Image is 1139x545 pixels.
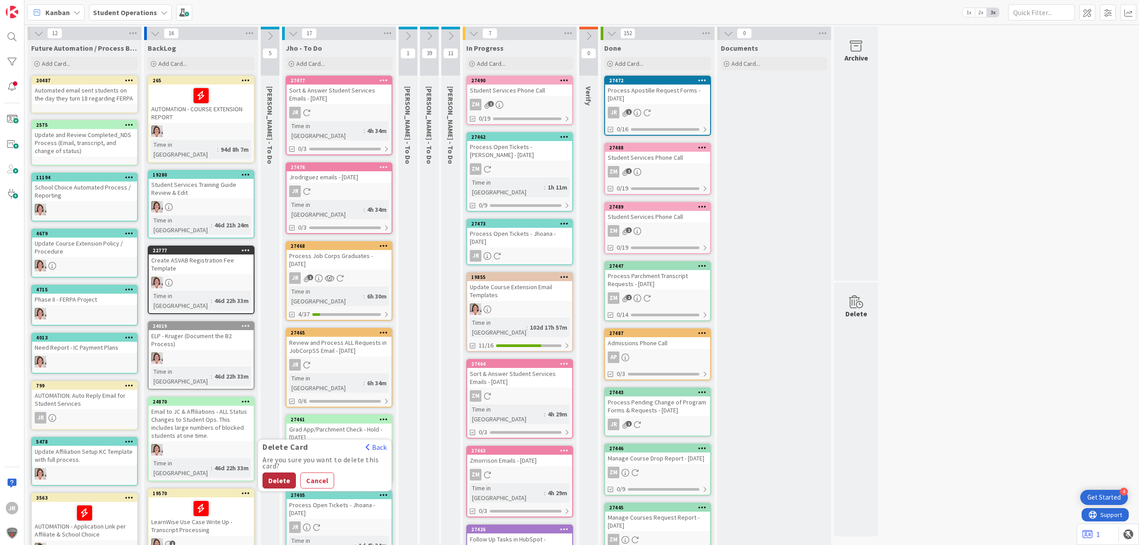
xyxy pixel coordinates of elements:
[471,274,572,280] div: 19855
[258,443,313,452] span: Delete Card
[149,201,254,213] div: EW
[149,398,254,441] div: 24870Email to JC & Affiliations - ALL Status Changes to Student Ops. This includes large numbers ...
[545,409,569,419] div: 4h 29m
[609,330,710,336] div: 27487
[605,337,710,349] div: Admissions Phone Call
[467,133,572,141] div: 27462
[605,262,710,270] div: 27447
[604,76,711,136] a: 27472Process Apostille Request Forms - [DATE]JR0/16
[32,77,137,85] div: 20487
[32,174,137,182] div: 11194
[298,310,310,319] span: 4/37
[617,184,628,193] span: 0/19
[212,371,251,381] div: 46d 22h 33m
[263,472,296,488] button: Delete
[212,463,251,473] div: 46d 22h 33m
[149,330,254,350] div: ELP - Kruger (Document the B2 Process)
[32,356,137,367] div: EW
[289,373,364,393] div: Time in [GEOGRAPHIC_DATA]
[286,162,392,234] a: 27476Jrodriguez emails - [DATE]JRTime in [GEOGRAPHIC_DATA]:4h 34m0/3
[149,322,254,330] div: 24019
[32,230,137,257] div: 4679Update Course Extension Policy / Procedure
[32,121,137,157] div: 2575Update and Review Completed_NDS Process (Email, transcript, and change of status)
[467,99,572,110] div: ZM
[608,351,619,363] div: AP
[149,254,254,274] div: Create ASVAB Registration Fee Template
[467,281,572,301] div: Update Course Extension Email Templates
[470,178,544,197] div: Time in [GEOGRAPHIC_DATA]
[149,77,254,123] div: 265AUTOMATION - COURSE EXTENSION REPORT
[609,389,710,396] div: 27443
[149,246,254,274] div: 22777Create ASVAB Registration Fee Template
[149,398,254,406] div: 24870
[467,447,572,455] div: 27463
[605,292,710,304] div: ZM
[149,179,254,198] div: Student Services Training Guide Review & Edit
[263,456,387,469] div: Are you sure you want to delete this card?
[148,170,254,238] a: 19280Student Services Training Guide Review & EditEWTime in [GEOGRAPHIC_DATA]:46d 21h 24m
[149,277,254,288] div: EW
[479,201,487,210] span: 0/9
[626,227,632,233] span: 1
[151,352,163,364] img: EW
[617,369,625,379] span: 0/3
[35,204,46,215] img: EW
[32,121,137,129] div: 2575
[470,303,481,315] img: EW
[609,263,710,269] div: 27447
[149,322,254,350] div: 24019ELP - Kruger (Document the B2 Process)
[300,472,334,488] button: Cancel
[149,246,254,254] div: 22777
[466,219,573,265] a: 27473Process Open Tickets - Jhoana - [DATE]JR
[35,308,46,319] img: EW
[467,250,572,262] div: JR
[287,250,392,270] div: Process Job Corps Graduates - [DATE]
[604,328,711,380] a: 27487Admissions Phone CallAP0/3
[287,163,392,171] div: 27476
[286,415,392,483] a: 27461Grad App/Parchment Check - Hold - [DATE]JRTime in [GEOGRAPHIC_DATA]:6h 34m
[467,273,572,281] div: 19855
[471,361,572,367] div: 27464
[605,388,710,396] div: 27443
[609,204,710,210] div: 27489
[605,351,710,363] div: AP
[470,99,481,110] div: ZM
[289,272,301,284] div: JR
[617,125,628,134] span: 0/16
[604,444,711,496] a: 27446Manage Course Drop Report - [DATE]ZM0/9
[35,468,46,480] img: EW
[32,182,137,201] div: School Choice Automated Process / Reporting
[32,342,137,353] div: Need Report - IC Payment Plans
[217,145,218,154] span: :
[605,452,710,464] div: Manage Course Drop Report - [DATE]
[149,77,254,85] div: 265
[287,491,392,519] div: 27405Delete CardBackAre you sure you want to delete this card?DeleteCancelProcess Open Tickets - ...
[289,359,301,371] div: JR
[604,202,711,254] a: 27489Student Services Phone CallZM0/19
[608,419,619,430] div: JR
[466,76,573,125] a: 27490Student Services Phone CallZM0/19
[6,6,18,18] img: Visit kanbanzone.com
[467,220,572,228] div: 27473
[287,329,392,337] div: 27465
[149,171,254,179] div: 19280
[286,328,392,408] a: 27465Review and Process ALL Requests in JobCorpSS Email - [DATE]JRTime in [GEOGRAPHIC_DATA]:6h 34...
[544,488,545,498] span: :
[31,437,138,486] a: 5478Update Affiliation Setup KC Template with full process.EW
[151,458,211,478] div: Time in [GEOGRAPHIC_DATA]
[471,221,572,227] div: 27473
[211,463,212,473] span: :
[365,442,387,452] button: Back
[467,360,572,368] div: 27464
[617,310,628,319] span: 0/14
[477,60,505,68] span: Add Card...
[289,107,301,118] div: JR
[31,285,138,326] a: 4715Phase II - FERPA ProjectEW
[605,262,710,290] div: 27447Process Parchment Transcript Requests - [DATE]
[470,469,481,480] div: ZM
[526,323,528,332] span: :
[287,359,392,371] div: JR
[608,166,619,178] div: ZM
[298,396,307,406] span: 0/6
[605,329,710,337] div: 27487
